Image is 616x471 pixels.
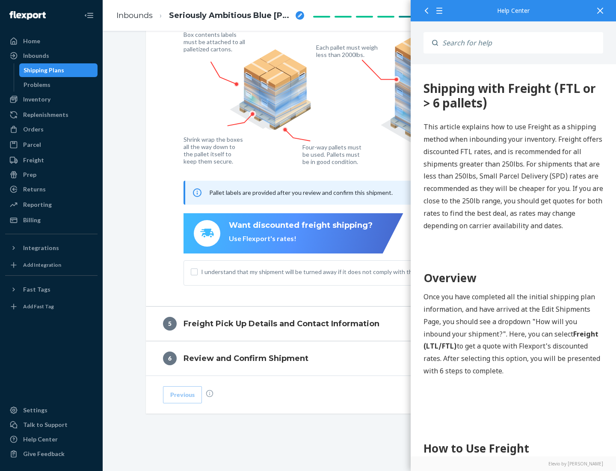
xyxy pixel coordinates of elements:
a: Freight [5,153,98,167]
p: This article explains how to use Freight as a shipping method when inbounding your inventory. Fre... [13,57,192,167]
a: Elevio by [PERSON_NAME] [423,461,603,467]
a: Help Center [5,432,98,446]
button: Close Navigation [80,7,98,24]
div: Inbounds [23,51,49,60]
a: Billing [5,213,98,227]
a: Problems [19,78,98,92]
div: 5 [163,317,177,331]
div: Inventory [23,95,50,104]
figcaption: Each pallet must weigh less than 2000lbs. [316,44,380,58]
button: Previous [163,386,202,403]
div: Add Integration [23,261,61,268]
a: Reporting [5,198,98,212]
div: Talk to Support [23,420,68,429]
a: Add Fast Tag [5,300,98,313]
img: Flexport logo [9,11,46,20]
a: Inbounds [5,49,98,63]
a: Settings [5,403,98,417]
a: Replenishments [5,108,98,122]
h4: Review and Confirm Shipment [184,353,308,364]
button: 6Review and Confirm Shipment [146,341,574,376]
span: Seriously Ambitious Blue Jay [169,10,292,21]
span: I understand that my shipment will be turned away if it does not comply with the above guidelines. [201,268,529,276]
button: Fast Tags [5,283,98,296]
a: Inventory [5,92,98,106]
a: Inbounds [116,11,153,20]
a: Returns [5,182,98,196]
a: Orders [5,122,98,136]
button: Integrations [5,241,98,255]
a: Home [5,34,98,48]
div: 360 Shipping with Freight (FTL or > 6 pallets) [13,17,192,46]
figcaption: Box contents labels must be attached to all palletized cartons. [184,31,247,53]
div: Prep [23,170,36,179]
h4: Freight Pick Up Details and Contact Information [184,318,379,329]
h2: Step 1: Boxes and Labels [13,401,192,417]
input: Search [438,32,603,54]
ol: breadcrumbs [110,3,311,28]
div: Shipping Plans [24,66,64,75]
div: Reporting [23,200,52,209]
div: Settings [23,406,47,414]
div: Add Fast Tag [23,303,54,310]
div: Billing [23,216,41,224]
div: Help Center [423,8,603,14]
button: Give Feedback [5,447,98,461]
figcaption: Shrink wrap the boxes all the way down to the pallet itself to keep them secure. [184,136,245,165]
div: Replenishments [23,110,68,119]
a: Shipping Plans [19,63,98,77]
div: Help Center [23,435,58,444]
figcaption: Four-way pallets must be used. Pallets must be in good condition. [302,143,362,165]
div: Give Feedback [23,450,65,458]
p: Once you have completed all the initial shipping plan information, and have arrived at the Edit S... [13,227,192,313]
h1: How to Use Freight [13,376,192,393]
a: Talk to Support [5,418,98,432]
span: Pallet labels are provided after you review and confirm this shipment. [209,189,393,196]
div: Returns [23,185,46,194]
div: Orders [23,125,44,134]
div: Fast Tags [23,285,50,294]
button: 5Freight Pick Up Details and Contact Information [146,307,574,341]
div: 6 [163,352,177,365]
div: Home [23,37,40,45]
input: I understand that my shipment will be turned away if it does not comply with the above guidelines. [191,268,198,275]
div: Integrations [23,244,59,252]
div: Use Flexport's rates! [229,234,373,244]
div: Parcel [23,140,41,149]
a: Parcel [5,138,98,152]
a: Prep [5,168,98,182]
a: Add Integration [5,258,98,272]
div: Freight [23,156,44,164]
div: Want discounted freight shipping? [229,220,373,231]
h1: Overview [13,206,192,222]
div: Problems [24,80,50,89]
